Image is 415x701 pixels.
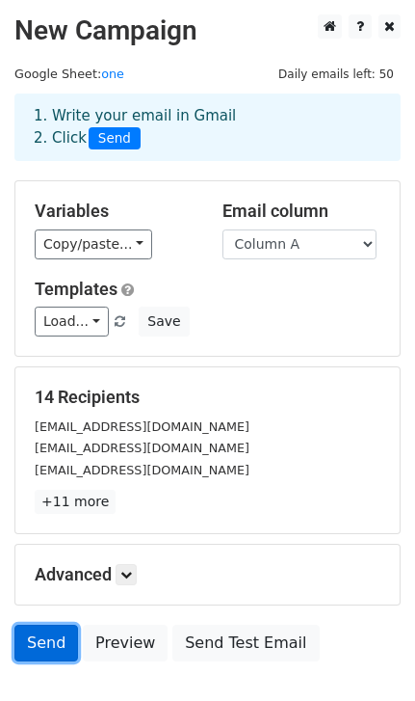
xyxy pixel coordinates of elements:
[35,419,249,434] small: [EMAIL_ADDRESS][DOMAIN_NAME]
[35,279,117,299] a: Templates
[19,105,396,149] div: 1. Write your email in Gmail 2. Click
[35,229,152,259] a: Copy/paste...
[319,608,415,701] iframe: Chat Widget
[272,67,401,81] a: Daily emails left: 50
[35,201,194,222] h5: Variables
[89,127,141,150] span: Send
[35,463,249,477] small: [EMAIL_ADDRESS][DOMAIN_NAME]
[35,441,249,455] small: [EMAIL_ADDRESS][DOMAIN_NAME]
[14,67,124,81] small: Google Sheet:
[35,387,380,408] h5: 14 Recipients
[35,564,380,585] h5: Advanced
[101,67,124,81] a: one
[35,490,116,514] a: +11 more
[222,201,381,222] h5: Email column
[172,625,319,661] a: Send Test Email
[139,307,189,337] button: Save
[14,14,401,47] h2: New Campaign
[35,307,109,337] a: Load...
[272,64,401,85] span: Daily emails left: 50
[83,625,168,661] a: Preview
[14,625,78,661] a: Send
